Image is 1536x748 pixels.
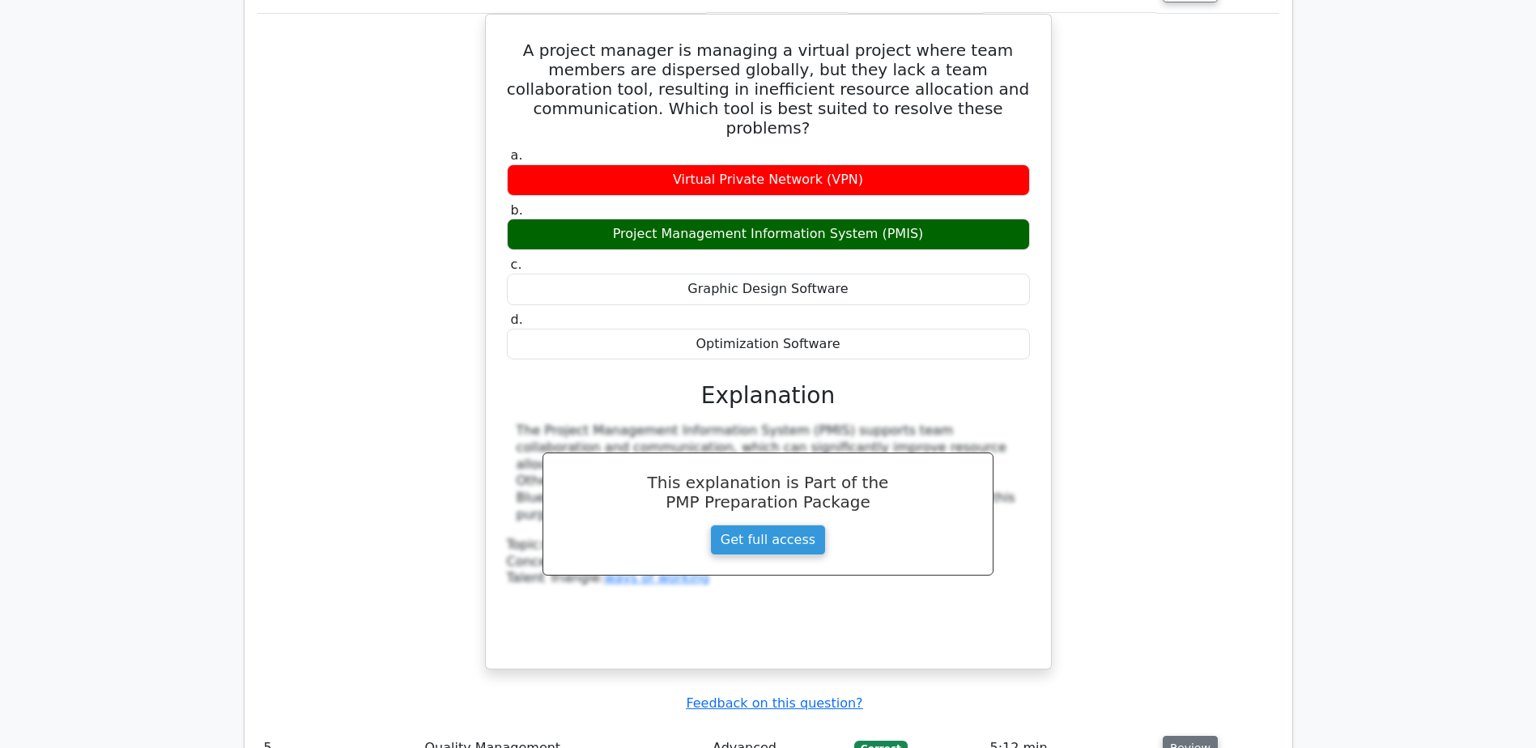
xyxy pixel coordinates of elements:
div: Concept: [507,554,1030,571]
a: Get full access [710,525,826,555]
h5: A project manager is managing a virtual project where team members are dispersed globally, but th... [505,40,1032,138]
a: ways of working [604,570,709,585]
div: Virtual Private Network (VPN) [507,164,1030,196]
h3: Explanation [517,382,1020,410]
div: The Project Management Information System (PMIS) supports team collaboration and communication, w... [517,423,1020,524]
div: Optimization Software [507,329,1030,360]
div: Topic: [507,537,1030,554]
span: a. [511,147,523,163]
div: Project Management Information System (PMIS) [507,219,1030,250]
a: Feedback on this question? [686,695,862,711]
span: c. [511,257,522,272]
span: d. [511,312,523,327]
div: Graphic Design Software [507,274,1030,305]
div: Talent Triangle: [507,537,1030,587]
span: b. [511,202,523,218]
